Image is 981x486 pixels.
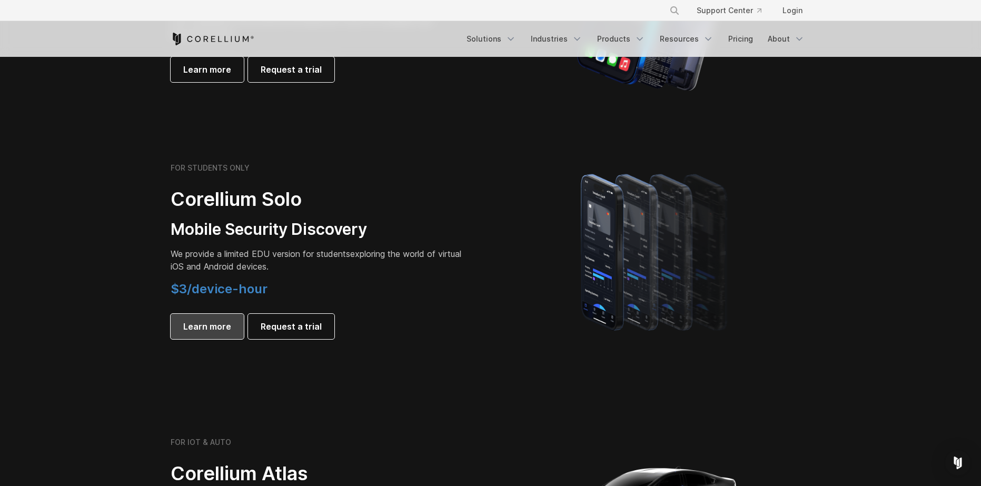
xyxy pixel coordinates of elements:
[653,29,720,48] a: Resources
[171,438,231,447] h6: FOR IOT & AUTO
[248,314,334,339] a: Request a trial
[761,29,811,48] a: About
[171,462,465,485] h2: Corellium Atlas
[171,163,250,173] h6: FOR STUDENTS ONLY
[665,1,684,20] button: Search
[183,63,231,76] span: Learn more
[688,1,770,20] a: Support Center
[591,29,651,48] a: Products
[524,29,589,48] a: Industries
[460,29,522,48] a: Solutions
[261,320,322,333] span: Request a trial
[171,187,465,211] h2: Corellium Solo
[171,57,244,82] a: Learn more
[171,33,254,45] a: Corellium Home
[774,1,811,20] a: Login
[171,220,465,240] h3: Mobile Security Discovery
[945,450,970,475] div: Open Intercom Messenger
[460,29,811,48] div: Navigation Menu
[183,320,231,333] span: Learn more
[560,159,752,343] img: A lineup of four iPhone models becoming more gradient and blurred
[171,314,244,339] a: Learn more
[261,63,322,76] span: Request a trial
[248,57,334,82] a: Request a trial
[722,29,759,48] a: Pricing
[171,249,350,259] span: We provide a limited EDU version for students
[657,1,811,20] div: Navigation Menu
[171,281,267,296] span: $3/device-hour
[171,247,465,273] p: exploring the world of virtual iOS and Android devices.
